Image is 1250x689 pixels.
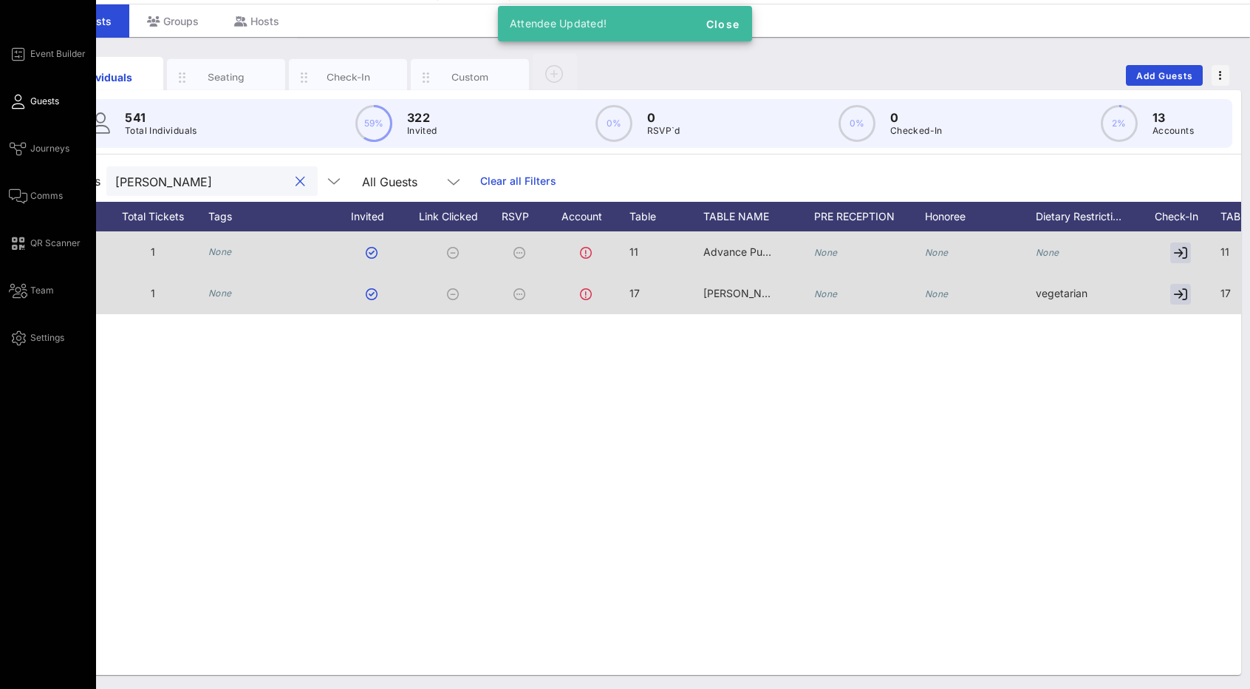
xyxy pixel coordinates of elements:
[9,140,69,157] a: Journeys
[814,288,838,299] i: None
[814,247,838,258] i: None
[890,123,943,138] p: Checked-In
[1152,123,1194,138] p: Accounts
[1147,202,1220,231] div: Check-In
[510,17,607,30] span: Attendee Updated!
[9,187,63,205] a: Comms
[629,202,703,231] div: Table
[9,45,86,63] a: Event Builder
[437,70,503,84] div: Custom
[647,109,680,126] p: 0
[629,287,640,299] span: 17
[1036,247,1059,258] i: None
[30,47,86,61] span: Event Builder
[315,70,381,84] div: Check-In
[1135,70,1194,81] span: Add Guests
[125,109,197,126] p: 541
[1036,202,1147,231] div: Dietary Restricti…
[9,329,64,347] a: Settings
[415,202,496,231] div: Link Clicked
[407,123,437,138] p: Invited
[1036,287,1087,299] span: vegetarian
[98,231,208,273] div: 1
[705,18,740,30] span: Close
[703,287,904,299] span: [PERSON_NAME]/The Wall Street Journal
[129,4,216,38] div: Groups
[647,123,680,138] p: RSVP`d
[216,4,297,38] div: Hosts
[353,166,471,196] div: All Guests
[30,95,59,108] span: Guests
[925,247,949,258] i: None
[890,109,943,126] p: 0
[296,174,305,189] button: clear icon
[814,202,925,231] div: PRE RECEPTION
[1152,109,1194,126] p: 13
[407,109,437,126] p: 322
[334,202,415,231] div: Invited
[480,173,556,189] a: Clear all Filters
[125,123,197,138] p: Total Individuals
[629,245,638,258] span: 11
[548,202,629,231] div: Account
[1220,245,1229,258] span: 11
[9,234,81,252] a: QR Scanner
[30,142,69,155] span: Journeys
[208,246,232,257] i: None
[30,284,54,297] span: Team
[98,202,208,231] div: Total Tickets
[208,288,232,299] i: None
[72,69,137,85] div: Individuals
[1220,287,1231,299] span: 17
[703,245,808,258] span: Advance Publications
[703,202,814,231] div: TABLE NAME
[496,202,548,231] div: RSVP
[925,202,1036,231] div: Honoree
[925,288,949,299] i: None
[9,282,54,299] a: Team
[699,10,746,37] button: Close
[30,331,64,344] span: Settings
[194,70,259,84] div: Seating
[98,273,208,314] div: 1
[9,92,59,110] a: Guests
[30,189,63,203] span: Comms
[30,237,81,250] span: QR Scanner
[362,175,417,189] div: All Guests
[1126,65,1203,86] button: Add Guests
[208,202,334,231] div: Tags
